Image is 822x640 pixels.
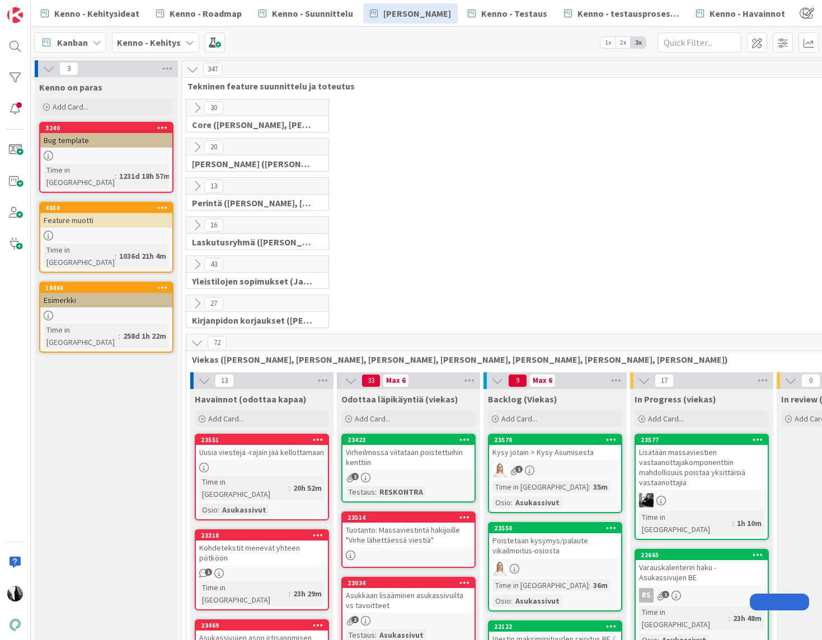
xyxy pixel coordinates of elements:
span: : [729,612,730,624]
div: Varauskalenterin haku - Asukassivujen BE [636,560,768,585]
span: 30 [204,101,223,115]
div: 23423 [342,435,475,445]
span: 20 [204,140,223,154]
a: 23318Kohdetekstit menevät yhteen pötköönTime in [GEOGRAPHIC_DATA]:23h 29m [195,529,329,610]
span: Kirjanpidon korjaukset (Jussi, JaakkoHä) [192,315,314,326]
span: Add Card... [208,414,244,424]
img: KM [639,493,654,508]
div: Asukassivut [219,504,269,516]
div: 23570Kysy jotain > Kysy Asumisesta [489,435,621,459]
div: 23034 [342,578,475,588]
div: 3240Bug template [40,123,172,148]
div: 18466 [40,283,172,293]
div: Poistetaan kysymys/palaute vikailmoitus-osiosta [489,533,621,558]
span: 1 [515,466,523,473]
span: Kenno - Havainnot [710,7,785,20]
div: 23318Kohdetekstit menevät yhteen pötköön [196,530,328,565]
span: : [218,504,219,516]
div: RESKONTRA [377,486,426,498]
div: Virheilmossa viitataan poistettuihin kenttiin [342,445,475,470]
div: Time in [GEOGRAPHIC_DATA] [44,244,115,268]
span: 1x [600,37,616,48]
div: 23577 [636,435,768,445]
div: Uusia viestejä -rajain jää kellottamaan [196,445,328,459]
div: Kysy jotain > Kysy Asumisesta [489,445,621,459]
div: Max 6 [533,378,552,383]
div: 22122 [494,623,621,630]
span: : [589,579,590,591]
a: Kenno - Suunnittelu [252,3,360,23]
span: Odottaa läpikäyntiä (viekas) [341,394,458,405]
div: Asukassivut [513,595,562,607]
div: Tuotanto: Massaviestintä hakijoille "Virhe lähettäessä viestiä" [342,523,475,547]
div: 18466Esimerkki [40,283,172,307]
img: Visit kanbanzone.com [7,7,23,23]
div: Time in [GEOGRAPHIC_DATA] [492,481,589,493]
a: 23550Poistetaan kysymys/palaute vikailmoitus-osiostaSLTime in [GEOGRAPHIC_DATA]:36mOsio:Asukassivut [488,522,622,611]
div: Esimerkki [40,293,172,307]
span: 33 [361,374,381,387]
span: Halti (Sebastian, VilleH, Riikka, Antti, MikkoV, PetriH, PetriM) [192,158,314,169]
span: Yleistilojen sopimukset (Jaakko, VilleP, TommiL, Simo) [192,276,314,287]
div: Time in [GEOGRAPHIC_DATA] [639,606,729,630]
div: 3240 [45,124,172,132]
span: 43 [204,258,223,271]
span: 13 [215,374,234,387]
span: Backlog (Viekas) [488,394,557,405]
div: Asukassivut [513,496,562,509]
span: 17 [655,374,674,387]
div: 18466 [45,284,172,292]
div: 23577 [641,436,768,444]
div: 22122 [489,622,621,632]
img: KV [7,586,23,601]
span: Kenno on paras [39,82,102,93]
div: 23318 [196,530,328,541]
a: Kenno - Roadmap [149,3,248,23]
div: 22665Varauskalenterin haku - Asukassivujen BE [636,550,768,585]
a: Kenno - Kehitysideat [34,3,146,23]
span: Perintä (Jaakko, PetriH, MikkoV, Pasi) [192,197,314,208]
div: 23577Lisätään massaviestien vastaanottajakomponenttiin mahdollisuus poistaa yksittäisiä vastaanot... [636,435,768,490]
span: 0 [801,374,820,387]
div: Asukkaan lisääminen asukassivuilta vs tavoitteet [342,588,475,613]
div: 23034Asukkaan lisääminen asukassivuilta vs tavoitteet [342,578,475,613]
a: 23423Virheilmossa viitataan poistettuihin kenttiinTestaus:RESKONTRA [341,434,476,502]
a: 3240Bug templateTime in [GEOGRAPHIC_DATA]:1231d 18h 57m [39,122,173,193]
div: 23550 [489,523,621,533]
div: Max 6 [386,378,406,383]
img: avatar [7,617,23,633]
img: SL [492,561,507,576]
div: 22665 [636,550,768,560]
span: : [511,496,513,509]
span: 16 [204,219,223,232]
div: 23h 48m [730,612,764,624]
div: Kohdetekstit menevät yhteen pötköön [196,541,328,565]
span: 2 [351,473,359,480]
div: 23550 [494,524,621,532]
div: SL [489,463,621,477]
span: In Progress (viekas) [635,394,716,405]
div: 23551Uusia viestejä -rajain jää kellottamaan [196,435,328,459]
div: Testaus [346,486,375,498]
div: Feature muotti [40,213,172,227]
span: Core (Pasi, Jussi, JaakkoHä, Jyri, Leo, MikkoK, Väinö, MattiH) [192,119,314,130]
a: Kenno - Havainnot [689,3,792,23]
div: Time in [GEOGRAPHIC_DATA] [44,324,119,348]
div: 23551 [201,436,328,444]
div: 1036d 21h 4m [116,250,169,262]
a: 23570Kysy jotain > Kysy AsumisestaSLTime in [GEOGRAPHIC_DATA]:35mOsio:Asukassivut [488,434,622,513]
span: 1 [662,591,669,598]
span: Kenno - Roadmap [170,7,242,20]
span: Laskutusryhmä (Antti, Keijo) [192,236,314,248]
span: [PERSON_NAME] [383,7,451,20]
span: Havainnot (odottaa kapaa) [195,394,307,405]
div: 1231d 18h 57m [116,170,173,182]
span: Add Card... [648,414,684,424]
span: Kenno - testausprosessi/Featureflagit [577,7,679,20]
div: Time in [GEOGRAPHIC_DATA] [199,476,289,500]
span: 27 [204,297,223,310]
div: Time in [GEOGRAPHIC_DATA] [44,164,115,188]
span: Kenno - Testaus [481,7,547,20]
img: SL [492,463,507,477]
div: 23514Tuotanto: Massaviestintä hakijoille "Virhe lähettäessä viestiä" [342,513,475,547]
